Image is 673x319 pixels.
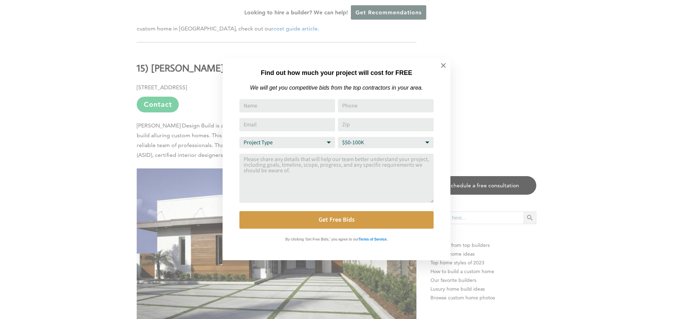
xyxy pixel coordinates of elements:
input: Email Address [239,118,335,131]
select: Project Type [239,137,335,148]
input: Zip [338,118,434,131]
textarea: Comment or Message [239,154,434,203]
input: Name [239,99,335,112]
button: Get Free Bids [239,211,434,229]
select: Budget Range [338,137,434,148]
a: Terms of Service [359,236,387,242]
strong: Terms of Service [359,237,387,241]
button: Close [431,53,456,78]
strong: By clicking 'Get Free Bids,' you agree to our [285,237,359,241]
iframe: Drift Widget Chat Controller [538,269,665,311]
em: We will get you competitive bids from the top contractors in your area. [250,85,423,91]
strong: . [387,237,388,241]
input: Phone [338,99,434,112]
strong: Find out how much your project will cost for FREE [261,69,412,76]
